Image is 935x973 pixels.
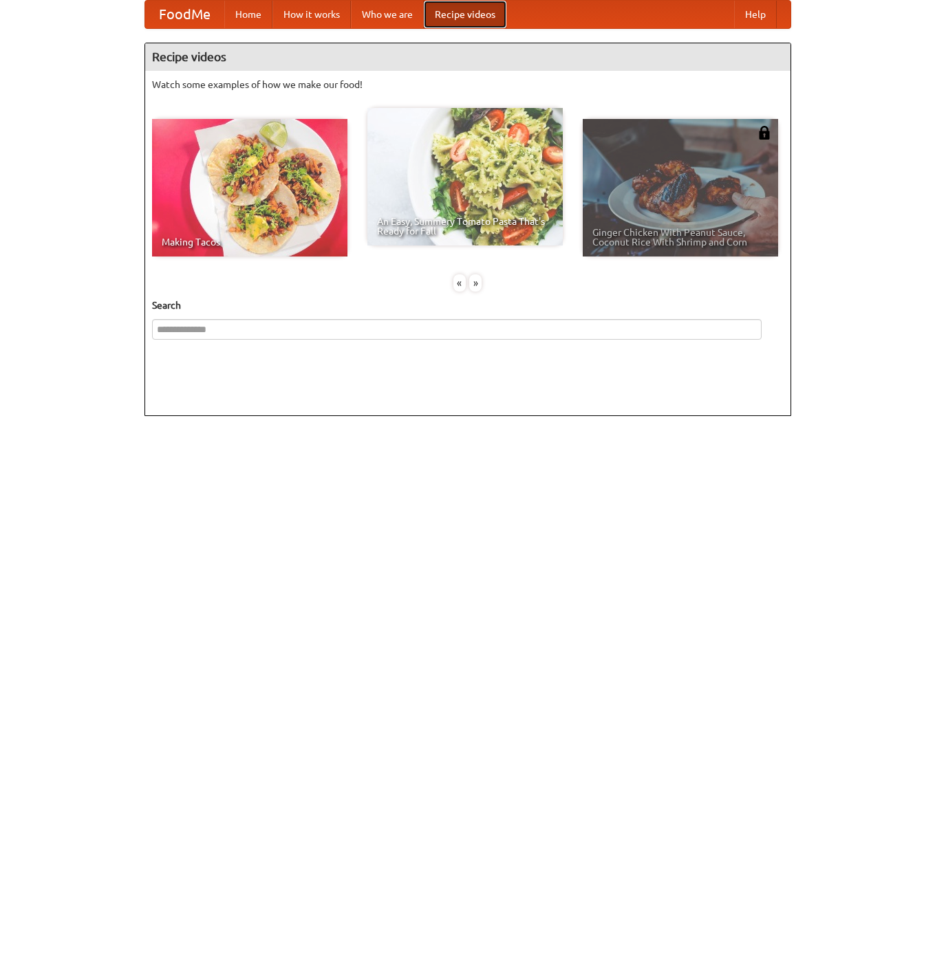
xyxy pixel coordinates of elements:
h4: Recipe videos [145,43,791,71]
span: An Easy, Summery Tomato Pasta That's Ready for Fall [377,217,553,236]
a: Who we are [351,1,424,28]
span: Making Tacos [162,237,338,247]
a: Recipe videos [424,1,506,28]
a: Home [224,1,272,28]
a: FoodMe [145,1,224,28]
div: « [453,274,466,292]
div: » [469,274,482,292]
img: 483408.png [757,126,771,140]
a: Help [734,1,777,28]
p: Watch some examples of how we make our food! [152,78,784,91]
a: How it works [272,1,351,28]
a: An Easy, Summery Tomato Pasta That's Ready for Fall [367,108,563,245]
a: Making Tacos [152,119,347,256]
h5: Search [152,298,784,312]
